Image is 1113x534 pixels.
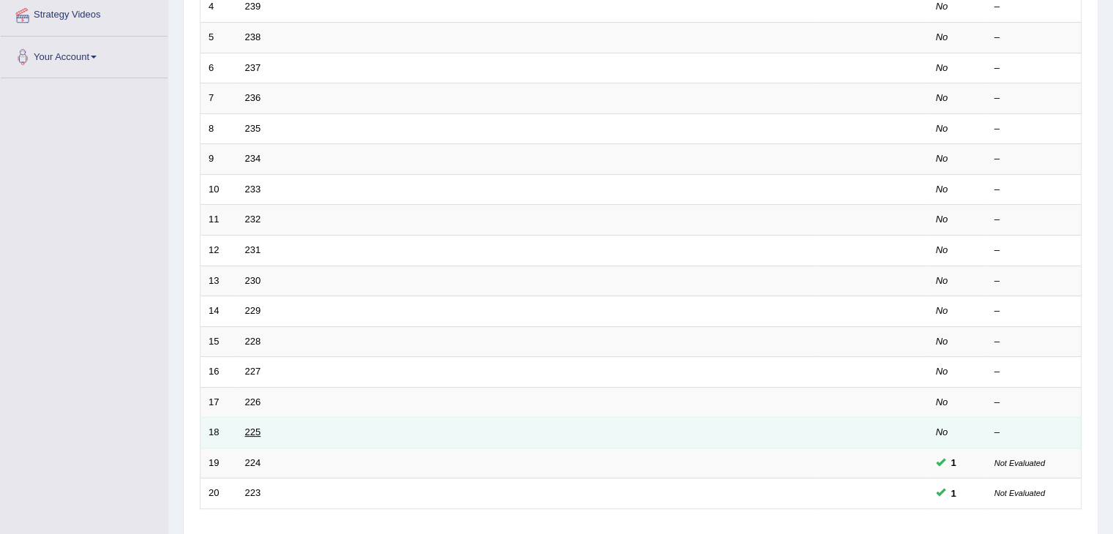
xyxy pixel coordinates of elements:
[936,336,948,347] em: No
[936,244,948,255] em: No
[245,123,261,134] a: 235
[994,304,1073,318] div: –
[201,357,237,388] td: 16
[936,366,948,377] em: No
[201,174,237,205] td: 10
[201,266,237,296] td: 13
[945,486,962,501] span: You can still take this question
[201,326,237,357] td: 15
[245,184,261,195] a: 233
[936,92,948,103] em: No
[201,144,237,175] td: 9
[201,296,237,327] td: 14
[201,23,237,53] td: 5
[994,489,1045,497] small: Not Evaluated
[994,244,1073,257] div: –
[245,426,261,437] a: 225
[201,418,237,448] td: 18
[994,61,1073,75] div: –
[936,62,948,73] em: No
[245,92,261,103] a: 236
[994,122,1073,136] div: –
[245,305,261,316] a: 229
[201,205,237,236] td: 11
[245,487,261,498] a: 223
[994,459,1045,467] small: Not Evaluated
[936,305,948,316] em: No
[245,457,261,468] a: 224
[936,275,948,286] em: No
[994,365,1073,379] div: –
[994,335,1073,349] div: –
[245,366,261,377] a: 227
[945,455,962,470] span: You can still take this question
[936,153,948,164] em: No
[994,213,1073,227] div: –
[245,336,261,347] a: 228
[201,448,237,478] td: 19
[245,214,261,225] a: 232
[994,183,1073,197] div: –
[245,153,261,164] a: 234
[936,426,948,437] em: No
[245,275,261,286] a: 230
[994,91,1073,105] div: –
[201,235,237,266] td: 12
[936,31,948,42] em: No
[201,478,237,509] td: 20
[201,83,237,114] td: 7
[994,426,1073,440] div: –
[936,396,948,407] em: No
[936,1,948,12] em: No
[936,123,948,134] em: No
[994,31,1073,45] div: –
[201,113,237,144] td: 8
[994,274,1073,288] div: –
[245,62,261,73] a: 237
[245,244,261,255] a: 231
[245,31,261,42] a: 238
[1,37,168,73] a: Your Account
[994,396,1073,410] div: –
[245,1,261,12] a: 239
[994,152,1073,166] div: –
[245,396,261,407] a: 226
[201,387,237,418] td: 17
[936,214,948,225] em: No
[936,184,948,195] em: No
[201,53,237,83] td: 6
